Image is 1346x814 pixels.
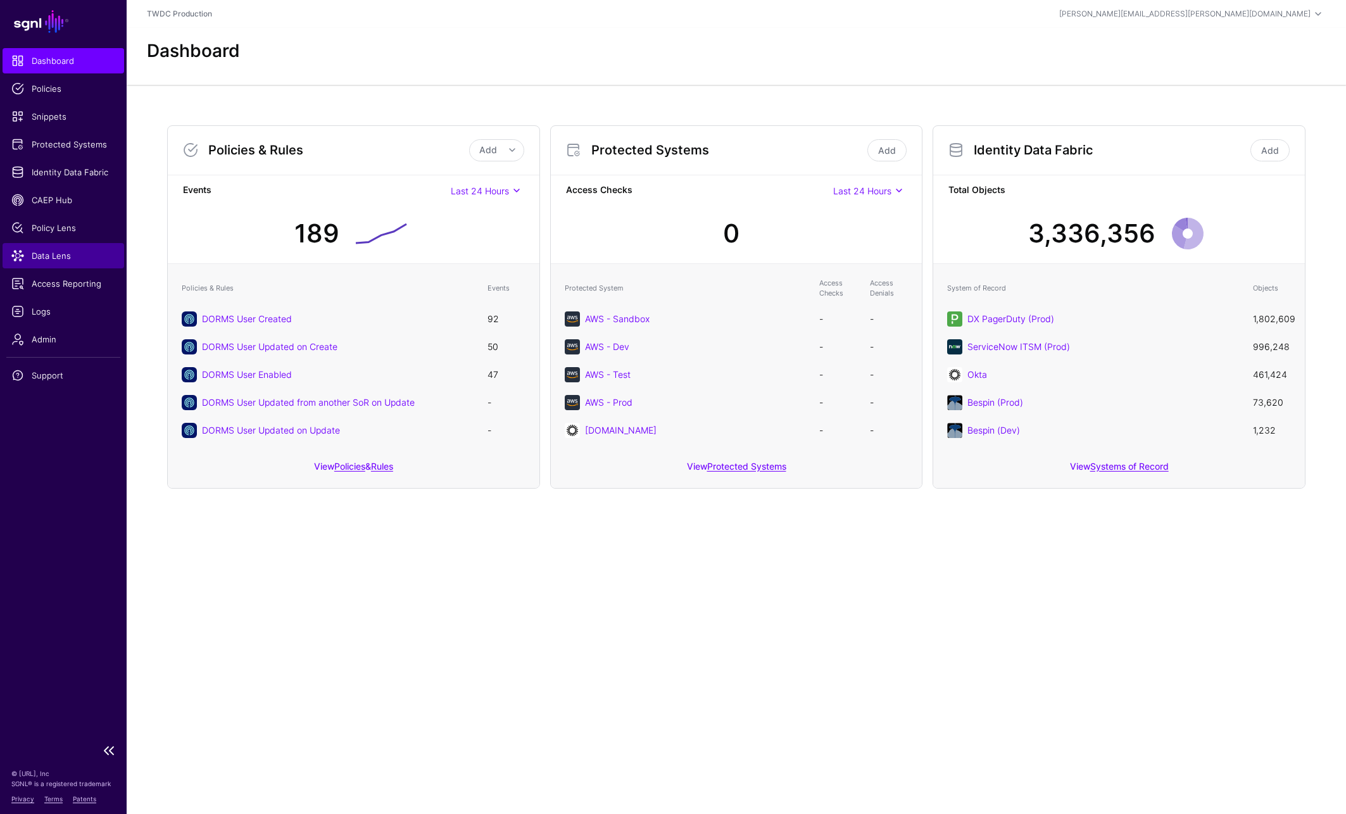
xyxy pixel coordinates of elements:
a: Access Reporting [3,271,124,296]
a: Policies [3,76,124,101]
td: - [864,416,914,444]
img: svg+xml;base64,PHN2ZyB3aWR0aD0iNjQiIGhlaWdodD0iNjQiIHZpZXdCb3g9IjAgMCA2NCA2NCIgZmlsbD0ibm9uZSIgeG... [947,339,962,354]
td: 996,248 [1247,333,1297,361]
a: DORMS User Created [202,313,292,324]
a: Systems of Record [1090,461,1169,472]
span: Dashboard [11,54,115,67]
h3: Identity Data Fabric [974,142,1248,158]
div: 0 [723,215,739,253]
a: Policies [334,461,365,472]
td: 47 [481,361,532,389]
span: Protected Systems [11,138,115,151]
a: Patents [73,795,96,803]
span: Last 24 Hours [451,185,509,196]
td: - [864,361,914,389]
img: svg+xml;base64,PHN2ZyB3aWR0aD0iNjQiIGhlaWdodD0iNjQiIHZpZXdCb3g9IjAgMCA2NCA2NCIgZmlsbD0ibm9uZSIgeG... [565,311,580,327]
img: svg+xml;base64,PHN2ZyB3aWR0aD0iNjQiIGhlaWdodD0iNjQiIHZpZXdCb3g9IjAgMCA2NCA2NCIgZmlsbD0ibm9uZSIgeG... [565,367,580,382]
span: Policy Lens [11,222,115,234]
td: 461,424 [1247,361,1297,389]
span: CAEP Hub [11,194,115,206]
p: SGNL® is a registered trademark [11,779,115,789]
td: - [813,361,864,389]
th: Objects [1247,272,1297,305]
a: SGNL [8,8,119,35]
span: Snippets [11,110,115,123]
a: DORMS User Updated on Create [202,341,337,352]
span: Identity Data Fabric [11,166,115,178]
a: Protected Systems [707,461,786,472]
span: Data Lens [11,249,115,262]
span: Logs [11,305,115,318]
th: Access Denials [864,272,914,305]
td: - [864,389,914,416]
th: Protected System [558,272,814,305]
th: Policies & Rules [175,272,481,305]
td: 73,620 [1247,389,1297,416]
td: - [481,416,532,444]
td: - [813,305,864,333]
a: Terms [44,795,63,803]
a: TWDC Production [147,9,212,18]
a: Add [867,139,907,161]
h3: Policies & Rules [208,142,469,158]
a: Admin [3,327,124,352]
td: 50 [481,333,532,361]
span: Policies [11,82,115,95]
a: DORMS User Updated on Update [202,425,340,435]
td: - [864,333,914,361]
a: Okta [967,369,987,380]
a: Snippets [3,104,124,129]
td: - [813,389,864,416]
a: Rules [371,461,393,472]
strong: Total Objects [948,183,1290,199]
img: svg+xml;base64,PHN2ZyB3aWR0aD0iNjQiIGhlaWdodD0iNjQiIHZpZXdCb3g9IjAgMCA2NCA2NCIgZmlsbD0ibm9uZSIgeG... [565,423,580,438]
th: Events [481,272,532,305]
span: Add [479,144,497,155]
td: - [813,333,864,361]
a: DORMS User Updated from another SoR on Update [202,397,415,408]
a: Privacy [11,795,34,803]
h3: Protected Systems [591,142,865,158]
a: Add [1250,139,1290,161]
a: ServiceNow ITSM (Prod) [967,341,1070,352]
a: DX PagerDuty (Prod) [967,313,1054,324]
a: AWS - Prod [585,397,632,408]
span: Last 24 Hours [833,185,891,196]
span: Access Reporting [11,277,115,290]
div: View [551,452,922,488]
p: © [URL], Inc [11,768,115,779]
th: Access Checks [813,272,864,305]
img: svg+xml;base64,PHN2ZyB3aWR0aD0iNjQiIGhlaWdodD0iNjQiIHZpZXdCb3g9IjAgMCA2NCA2NCIgZmlsbD0ibm9uZSIgeG... [565,395,580,410]
img: svg+xml;base64,PHN2ZyB3aWR0aD0iNjQiIGhlaWdodD0iNjQiIHZpZXdCb3g9IjAgMCA2NCA2NCIgZmlsbD0ibm9uZSIgeG... [947,367,962,382]
div: 189 [294,215,339,253]
a: Logs [3,299,124,324]
span: Support [11,369,115,382]
div: 3,336,356 [1028,215,1155,253]
a: Identity Data Fabric [3,160,124,185]
a: Bespin (Dev) [967,425,1020,435]
td: - [864,305,914,333]
div: View & [168,452,539,488]
td: 1,802,609 [1247,305,1297,333]
div: [PERSON_NAME][EMAIL_ADDRESS][PERSON_NAME][DOMAIN_NAME] [1059,8,1311,20]
img: svg+xml;base64,PHN2ZyB2ZXJzaW9uPSIxLjEiIGlkPSJMYXllcl8xIiB4bWxucz0iaHR0cDovL3d3dy53My5vcmcvMjAwMC... [947,395,962,410]
a: Dashboard [3,48,124,73]
td: - [481,389,532,416]
td: 92 [481,305,532,333]
img: svg+xml;base64,PHN2ZyB3aWR0aD0iNjQiIGhlaWdodD0iNjQiIHZpZXdCb3g9IjAgMCA2NCA2NCIgZmlsbD0ibm9uZSIgeG... [947,311,962,327]
a: DORMS User Enabled [202,369,292,380]
a: Bespin (Prod) [967,397,1023,408]
a: Protected Systems [3,132,124,157]
a: AWS - Test [585,369,631,380]
img: svg+xml;base64,PHN2ZyB2ZXJzaW9uPSIxLjEiIGlkPSJMYXllcl8xIiB4bWxucz0iaHR0cDovL3d3dy53My5vcmcvMjAwMC... [947,423,962,438]
a: AWS - Dev [585,341,629,352]
div: View [933,452,1305,488]
td: 1,232 [1247,416,1297,444]
span: Admin [11,333,115,346]
a: CAEP Hub [3,187,124,213]
h2: Dashboard [147,41,240,62]
strong: Events [183,183,451,199]
a: [DOMAIN_NAME] [585,425,657,435]
a: Data Lens [3,243,124,268]
img: svg+xml;base64,PHN2ZyB3aWR0aD0iNjQiIGhlaWdodD0iNjQiIHZpZXdCb3g9IjAgMCA2NCA2NCIgZmlsbD0ibm9uZSIgeG... [565,339,580,354]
